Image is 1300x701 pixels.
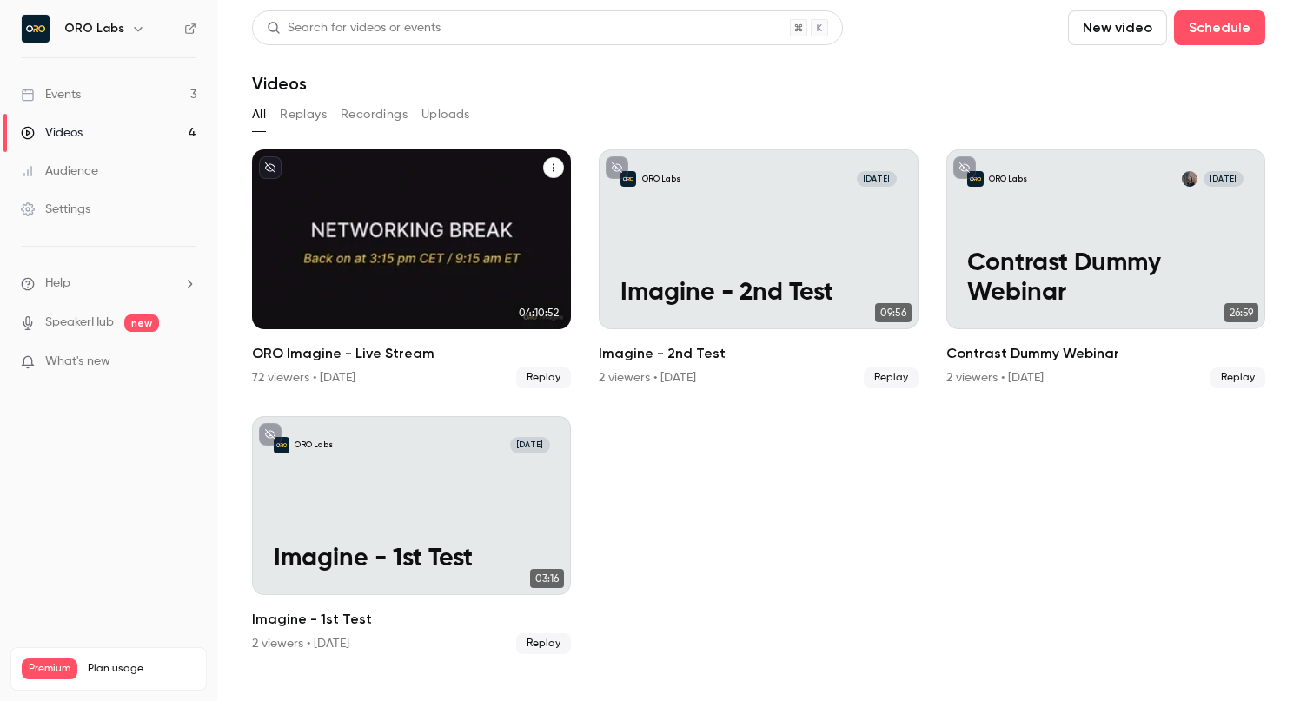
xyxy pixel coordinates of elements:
[516,367,571,388] span: Replay
[421,101,470,129] button: Uploads
[599,149,918,388] a: Imagine - 2nd TestORO Labs[DATE]Imagine - 2nd Test09:56Imagine - 2nd Test2 viewers • [DATE]Replay
[64,20,124,37] h6: ORO Labs
[864,367,919,388] span: Replay
[1068,10,1167,45] button: New video
[252,149,571,388] li: ORO Imagine - Live Stream
[267,19,441,37] div: Search for videos or events
[45,274,70,293] span: Help
[946,149,1265,388] li: Contrast Dummy Webinar
[1210,367,1265,388] span: Replay
[252,369,355,387] div: 72 viewers • [DATE]
[606,156,628,179] button: unpublished
[510,437,550,453] span: [DATE]
[252,416,571,655] a: Imagine - 1st TestORO Labs[DATE]Imagine - 1st Test03:16Imagine - 1st Test2 viewers • [DATE]Replay
[1224,303,1258,322] span: 26:59
[857,171,897,187] span: [DATE]
[21,124,83,142] div: Videos
[45,314,114,332] a: SpeakerHub
[946,149,1265,388] a: Contrast Dummy WebinarORO LabsKelli Stanley[DATE]Contrast Dummy Webinar26:59Contrast Dummy Webina...
[21,86,81,103] div: Events
[1174,10,1265,45] button: Schedule
[259,423,282,446] button: unpublished
[967,249,1244,308] p: Contrast Dummy Webinar
[514,303,564,322] span: 04:10:52
[946,369,1044,387] div: 2 viewers • [DATE]
[530,569,564,588] span: 03:16
[875,303,912,322] span: 09:56
[22,15,50,43] img: ORO Labs
[274,545,550,573] p: Imagine - 1st Test
[252,343,571,364] h2: ORO Imagine - Live Stream
[599,369,696,387] div: 2 viewers • [DATE]
[1204,171,1244,187] span: [DATE]
[620,279,897,308] p: Imagine - 2nd Test
[295,440,333,451] p: ORO Labs
[252,609,571,630] h2: Imagine - 1st Test
[989,174,1027,185] p: ORO Labs
[946,343,1265,364] h2: Contrast Dummy Webinar
[252,149,1265,654] ul: Videos
[22,658,77,679] span: Premium
[45,353,110,371] span: What's new
[252,635,349,652] div: 2 viewers • [DATE]
[21,274,196,293] li: help-dropdown-opener
[252,416,571,655] li: Imagine - 1st Test
[21,162,98,180] div: Audience
[599,149,918,388] li: Imagine - 2nd Test
[124,314,159,332] span: new
[21,201,90,218] div: Settings
[953,156,976,179] button: unpublished
[252,101,266,129] button: All
[88,662,196,676] span: Plan usage
[252,10,1265,691] section: Videos
[642,174,680,185] p: ORO Labs
[341,101,408,129] button: Recordings
[599,343,918,364] h2: Imagine - 2nd Test
[176,354,196,370] iframe: Noticeable Trigger
[252,149,571,388] a: 04:10:52ORO Imagine - Live Stream72 viewers • [DATE]Replay
[252,73,307,94] h1: Videos
[1182,171,1197,187] img: Kelli Stanley
[280,101,327,129] button: Replays
[259,156,282,179] button: unpublished
[516,633,571,654] span: Replay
